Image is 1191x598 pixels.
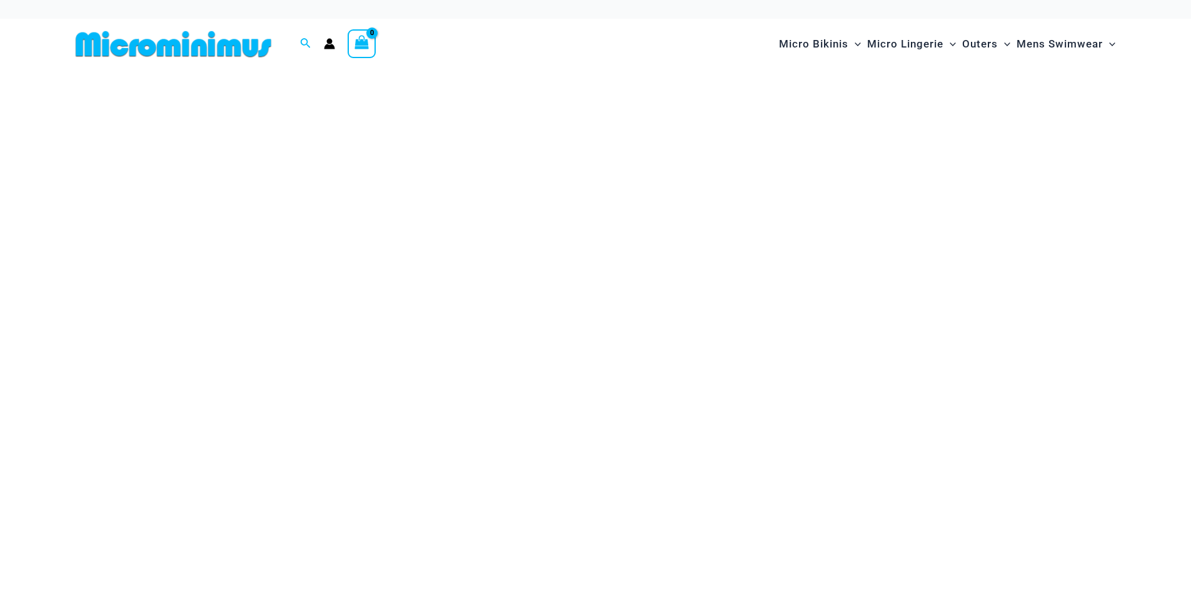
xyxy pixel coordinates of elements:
[998,28,1010,60] span: Menu Toggle
[300,36,311,52] a: Search icon link
[867,28,943,60] span: Micro Lingerie
[779,28,848,60] span: Micro Bikinis
[1013,25,1118,63] a: Mens SwimwearMenu ToggleMenu Toggle
[943,28,956,60] span: Menu Toggle
[959,25,1013,63] a: OutersMenu ToggleMenu Toggle
[1017,28,1103,60] span: Mens Swimwear
[864,25,959,63] a: Micro LingerieMenu ToggleMenu Toggle
[71,30,276,58] img: MM SHOP LOGO FLAT
[848,28,861,60] span: Menu Toggle
[962,28,998,60] span: Outers
[348,29,376,58] a: View Shopping Cart, empty
[1103,28,1115,60] span: Menu Toggle
[324,38,335,49] a: Account icon link
[776,25,864,63] a: Micro BikinisMenu ToggleMenu Toggle
[774,23,1121,65] nav: Site Navigation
